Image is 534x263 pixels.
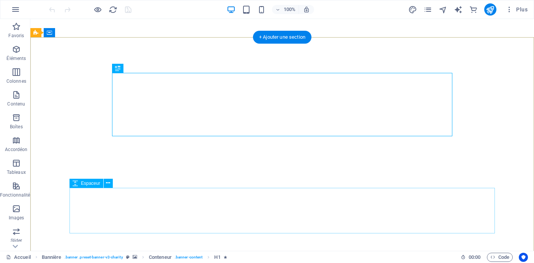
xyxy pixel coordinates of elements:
i: Publier [486,5,495,14]
div: + Ajouter une section [253,31,311,44]
button: publish [484,3,496,16]
p: Accordéon [5,146,27,153]
p: Favoris [8,33,24,39]
i: Cet élément contient une animation. [224,255,227,259]
p: Images [9,215,24,221]
span: . banner-content [175,253,202,262]
span: Cliquez pour sélectionner. Double-cliquez pour modifier. [42,253,62,262]
button: Plus [502,3,531,16]
span: . banner .preset-banner-v3-charity [65,253,123,262]
h6: Durée de la session [461,253,481,262]
p: Éléments [6,55,26,61]
button: 100% [272,5,299,14]
i: Actualiser la page [109,5,117,14]
span: : [474,254,475,260]
p: Tableaux [7,169,26,175]
span: Cliquez pour sélectionner. Double-cliquez pour modifier. [214,253,220,262]
p: Colonnes [6,78,26,84]
button: commerce [469,5,478,14]
i: Navigateur [439,5,447,14]
i: Design (Ctrl+Alt+Y) [408,5,417,14]
a: Cliquez pour annuler la sélection. Double-cliquez pour ouvrir Pages. [6,253,31,262]
span: 00 00 [469,253,480,262]
span: Code [490,253,509,262]
i: Cet élément est une présélection personnalisable. [126,255,130,259]
button: pages [423,5,433,14]
button: navigator [439,5,448,14]
p: Slider [11,238,22,244]
p: Contenu [7,101,25,107]
span: Plus [506,6,528,13]
button: Usercentrics [519,253,528,262]
nav: breadcrumb [42,253,227,262]
h6: 100% [283,5,295,14]
p: Boîtes [10,124,23,130]
i: AI Writer [454,5,463,14]
span: Espaceur [81,181,100,186]
button: Code [487,253,513,262]
button: text_generator [454,5,463,14]
i: Cet élément contient un arrière-plan. [133,255,137,259]
i: Lors du redimensionnement, ajuster automatiquement le niveau de zoom en fonction de l'appareil sé... [303,6,310,13]
button: reload [108,5,117,14]
button: Cliquez ici pour quitter le mode Aperçu et poursuivre l'édition. [93,5,102,14]
span: Cliquez pour sélectionner. Double-cliquez pour modifier. [149,253,172,262]
i: Pages (Ctrl+Alt+S) [423,5,432,14]
button: design [408,5,417,14]
i: E-commerce [469,5,478,14]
